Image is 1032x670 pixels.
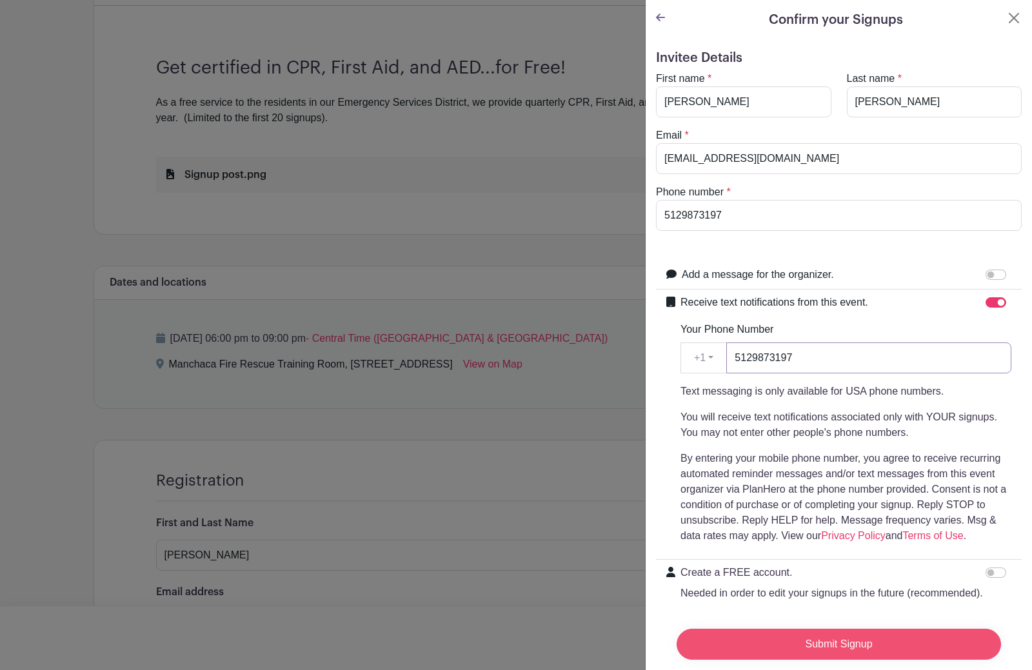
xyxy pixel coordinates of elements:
label: First name [656,71,705,86]
h5: Invitee Details [656,50,1022,66]
p: Create a FREE account. [680,565,983,580]
a: Terms of Use [902,530,963,541]
label: Phone number [656,184,724,200]
button: Close [1006,10,1022,26]
p: By entering your mobile phone number, you agree to receive recurring automated reminder messages ... [680,451,1011,544]
p: Text messaging is only available for USA phone numbers. [680,384,1011,399]
label: Email [656,128,682,143]
label: Add a message for the organizer. [682,267,834,282]
p: Needed in order to edit your signups in the future (recommended). [680,586,983,601]
p: You will receive text notifications associated only with YOUR signups. You may not enter other pe... [680,409,1011,440]
label: Receive text notifications from this event. [680,295,868,310]
label: Last name [847,71,895,86]
a: Privacy Policy [821,530,886,541]
input: Submit Signup [677,629,1001,660]
h5: Confirm your Signups [769,10,903,30]
button: +1 [680,342,727,373]
label: Your Phone Number [680,322,773,337]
